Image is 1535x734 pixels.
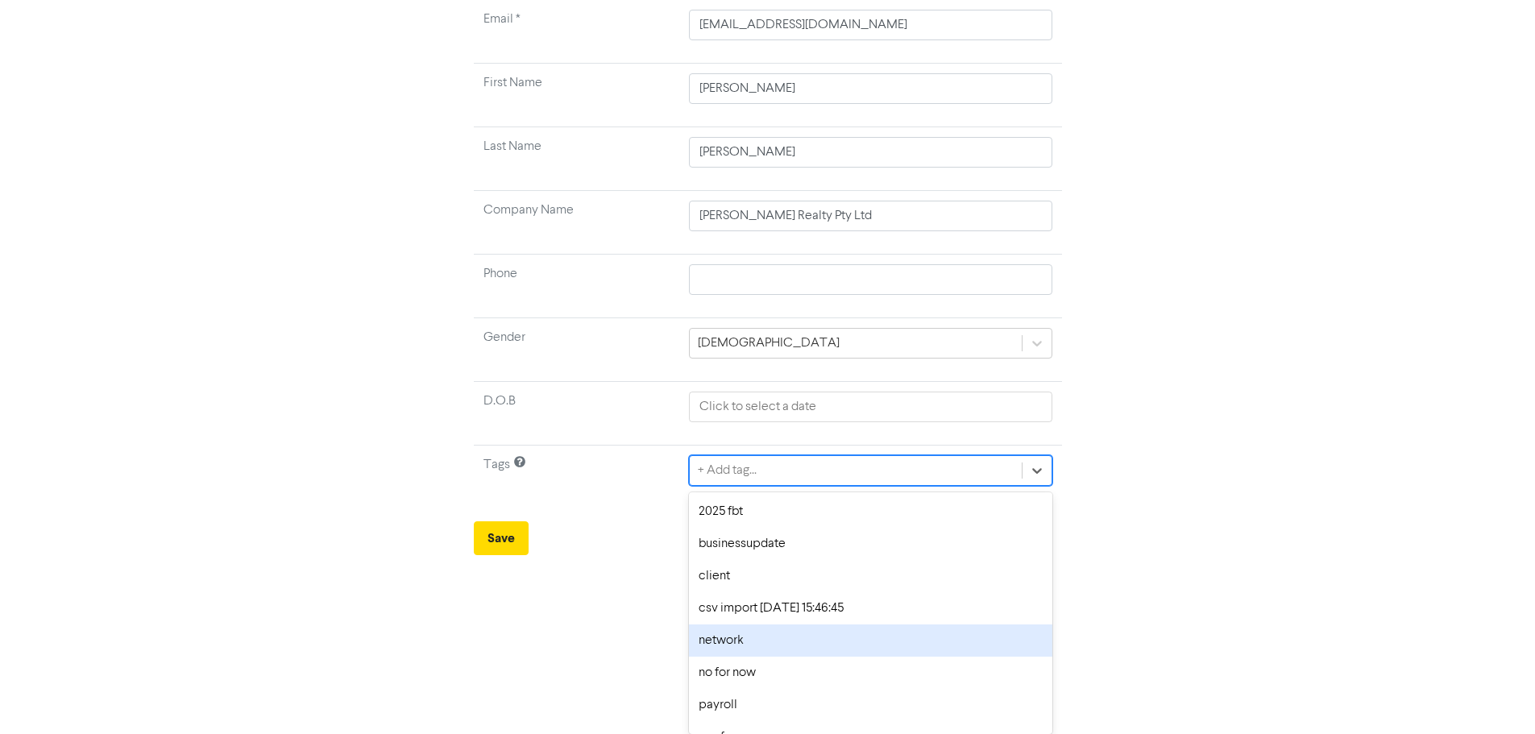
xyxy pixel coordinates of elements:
div: businessupdate [689,528,1052,560]
td: Gender [474,318,680,382]
div: [DEMOGRAPHIC_DATA] [698,334,840,353]
td: Phone [474,255,680,318]
td: Company Name [474,191,680,255]
td: First Name [474,64,680,127]
td: D.O.B [474,382,680,446]
td: Tags [474,446,680,509]
div: + Add tag... [698,461,757,480]
td: Last Name [474,127,680,191]
div: payroll [689,689,1052,721]
input: Click to select a date [689,392,1052,422]
div: 2025 fbt [689,496,1052,528]
div: no for now [689,657,1052,689]
div: network [689,624,1052,657]
div: csv import [DATE] 15:46:45 [689,592,1052,624]
iframe: Chat Widget [1454,657,1535,734]
button: Save [474,521,529,555]
div: client [689,560,1052,592]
